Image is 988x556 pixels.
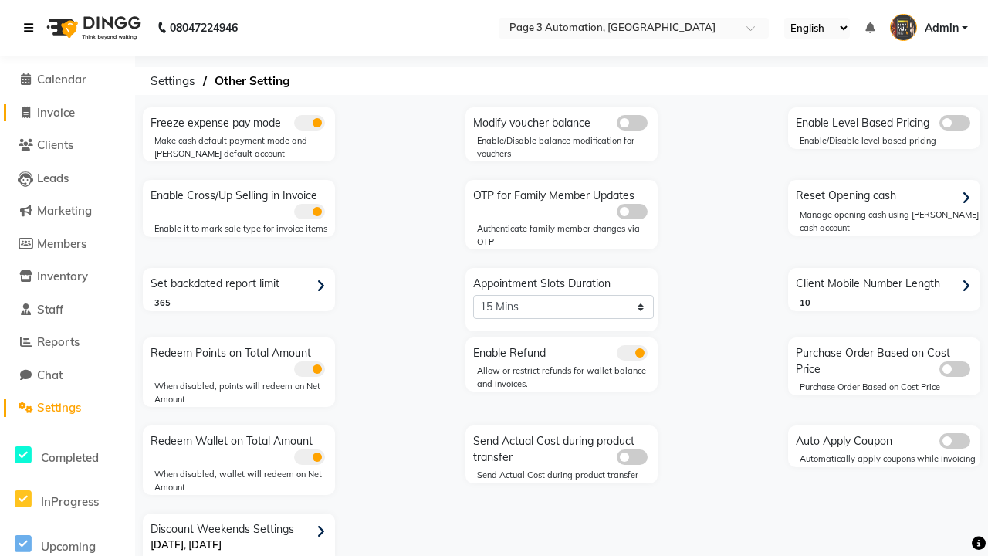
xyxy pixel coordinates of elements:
[469,341,658,361] div: Enable Refund
[4,202,131,220] a: Marketing
[37,236,86,251] span: Members
[800,381,980,394] div: Purchase Order Based on Cost Price
[800,297,980,310] div: 10
[477,134,658,160] div: Enable/Disable balance modification for vouchers
[170,6,238,49] b: 08047224946
[147,111,335,131] div: Freeze expense pay mode
[925,20,959,36] span: Admin
[4,236,131,253] a: Members
[469,429,658,466] div: Send Actual Cost during product transfer
[4,268,131,286] a: Inventory
[800,208,980,234] div: Manage opening cash using [PERSON_NAME] cash account
[37,137,73,152] span: Clients
[147,272,335,297] div: Set backdated report limit
[469,272,658,319] div: Appointment Slots Duration
[37,72,86,86] span: Calendar
[154,297,335,310] div: 365
[154,380,335,405] div: When disabled, points will redeem on Net Amount
[469,184,658,219] div: OTP for Family Member Updates
[477,469,658,482] div: Send Actual Cost during product transfer
[154,222,335,236] div: Enable it to mark sale type for invoice items
[4,71,131,89] a: Calendar
[207,67,298,95] span: Other Setting
[147,184,335,219] div: Enable Cross/Up Selling in Invoice
[147,341,335,377] div: Redeem Points on Total Amount
[800,134,980,147] div: Enable/Disable level based pricing
[37,334,80,349] span: Reports
[4,104,131,122] a: Invoice
[4,170,131,188] a: Leads
[4,137,131,154] a: Clients
[151,537,331,553] p: [DATE], [DATE]
[154,134,335,160] div: Make cash default payment mode and [PERSON_NAME] default account
[41,494,99,509] span: InProgress
[469,111,658,131] div: Modify voucher balance
[37,171,69,185] span: Leads
[39,6,145,49] img: logo
[477,364,658,390] div: Allow or restrict refunds for wallet balance and invoices.
[37,105,75,120] span: Invoice
[792,272,980,297] div: Client Mobile Number Length
[4,399,131,417] a: Settings
[4,301,131,319] a: Staff
[37,302,63,317] span: Staff
[792,341,980,378] div: Purchase Order Based on Cost Price
[792,111,980,131] div: Enable Level Based Pricing
[792,429,980,449] div: Auto Apply Coupon
[147,429,335,465] div: Redeem Wallet on Total Amount
[792,184,980,208] div: Reset Opening cash
[37,203,92,218] span: Marketing
[143,67,203,95] span: Settings
[41,450,99,465] span: Completed
[477,222,658,248] div: Authenticate family member changes via OTP
[4,367,131,385] a: Chat
[890,14,917,41] img: Admin
[41,539,96,554] span: Upcoming
[800,453,980,466] div: Automatically apply coupons while invoicing
[37,400,81,415] span: Settings
[37,269,88,283] span: Inventory
[4,334,131,351] a: Reports
[37,368,63,382] span: Chat
[154,468,335,493] div: When disabled, wallet will redeem on Net Amount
